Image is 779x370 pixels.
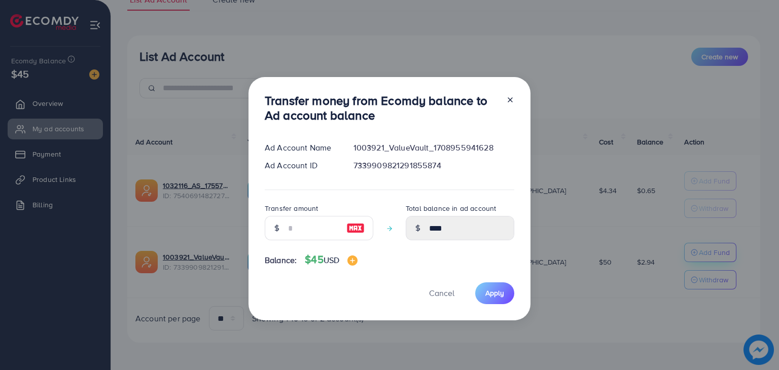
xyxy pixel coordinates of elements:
span: USD [324,254,339,266]
span: Cancel [429,287,454,299]
img: image [347,255,358,266]
img: image [346,222,365,234]
label: Transfer amount [265,203,318,213]
h4: $45 [305,253,358,266]
button: Cancel [416,282,467,304]
button: Apply [475,282,514,304]
div: 1003921_ValueVault_1708955941628 [345,142,522,154]
h3: Transfer money from Ecomdy balance to Ad account balance [265,93,498,123]
span: Apply [485,288,504,298]
div: 7339909821291855874 [345,160,522,171]
label: Total balance in ad account [406,203,496,213]
div: Ad Account Name [257,142,345,154]
span: Balance: [265,254,297,266]
div: Ad Account ID [257,160,345,171]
